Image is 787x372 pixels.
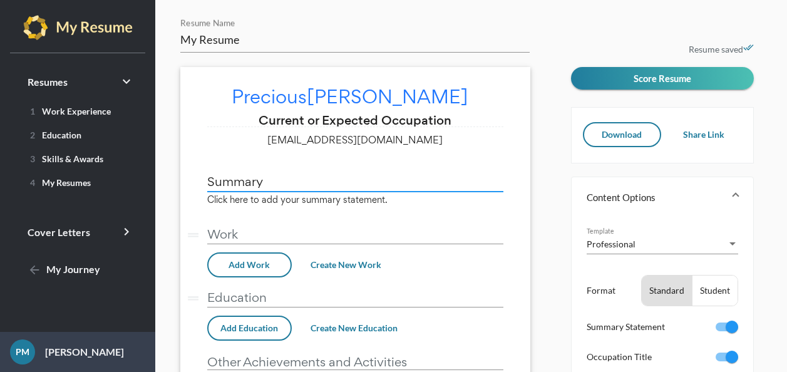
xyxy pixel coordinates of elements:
[311,259,381,270] span: Create New Work
[587,275,738,306] li: Format
[571,42,754,57] p: Resume saved
[30,130,35,140] span: 2
[30,177,35,188] span: 4
[119,74,134,89] i: keyboard_arrow_right
[30,106,35,116] span: 1
[28,263,100,275] span: My Journey
[587,239,635,249] span: Professional
[571,67,754,90] button: Score Resume
[25,106,111,116] span: Work Experience
[25,177,91,188] span: My Resumes
[307,84,468,109] span: [PERSON_NAME]
[634,73,691,84] span: Score Resume
[301,317,408,339] button: Create New Education
[602,129,642,140] span: Download
[25,130,81,140] span: Education
[267,133,443,147] span: [EMAIL_ADDRESS][DOMAIN_NAME]
[28,76,68,88] span: Resumes
[666,122,743,147] button: Share Link
[15,101,140,121] a: 1Work Experience
[15,125,140,145] a: 2Education
[572,177,753,217] mat-expansion-panel-header: Content Options
[311,323,398,333] span: Create New Education
[207,252,292,277] button: Add Work
[683,129,724,140] span: Share Link
[15,255,140,285] a: My Journey
[587,237,738,251] mat-select: Template
[301,254,391,276] button: Create New Work
[743,43,754,53] i: done_all
[185,227,201,243] i: drag_handle
[185,291,201,306] i: drag_handle
[119,224,134,239] i: keyboard_arrow_right
[583,122,661,147] button: Download
[587,191,723,204] mat-panel-title: Content Options
[692,276,738,306] button: Student
[642,276,692,306] button: Standard
[587,319,738,345] li: Summary Statement
[10,339,35,364] div: PM
[15,172,140,192] a: 4My Resumes
[28,263,43,278] mat-icon: arrow_back
[15,148,140,168] a: 3Skills & Awards
[220,323,278,333] span: Add Education
[35,344,124,359] p: [PERSON_NAME]
[232,84,307,109] span: Precious
[180,32,530,48] input: Resume Name
[229,259,270,270] span: Add Work
[207,316,292,341] button: Add Education
[28,226,90,238] span: Cover Letters
[30,153,35,164] span: 3
[25,153,103,164] span: Skills & Awards
[207,354,503,370] p: Other Achievements and Activities
[23,15,133,40] img: my-resume-light.png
